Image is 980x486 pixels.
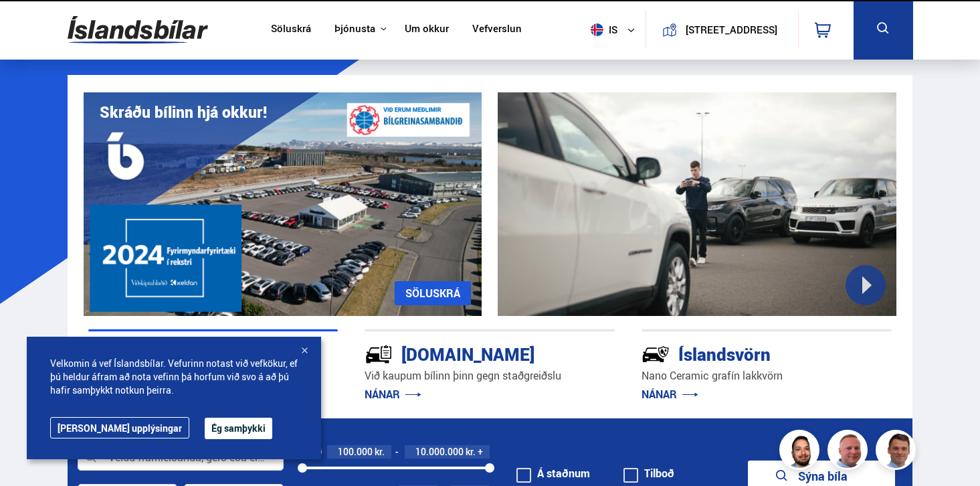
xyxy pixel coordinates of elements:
div: [DOMAIN_NAME] [365,341,567,365]
h1: Skráðu bílinn hjá okkur! [100,103,267,121]
a: NÁNAR [642,387,698,402]
a: [STREET_ADDRESS] [654,11,790,49]
a: NÁNAR [365,387,421,402]
a: Um okkur [405,23,449,37]
div: Íslandsvörn [642,341,844,365]
img: FbJEzSuNWCJXmdc-.webp [878,432,918,472]
label: Á staðnum [516,468,590,479]
a: SÖLUSKRÁ [395,281,471,305]
span: kr. [375,447,385,457]
img: tr5P-W3DuiFaO7aO.svg [365,340,393,368]
p: Nano Ceramic grafín lakkvörn [642,368,892,384]
span: 10.000.000 [415,445,464,458]
span: Velkomin á vef Íslandsbílar. Vefurinn notast við vefkökur, ef þú heldur áfram að nota vefinn þá h... [50,357,298,397]
img: nhp88E3Fdnt1Opn2.png [781,432,821,472]
img: G0Ugv5HjCgRt.svg [68,8,208,52]
img: siFngHWaQ9KaOqBr.png [829,432,870,472]
a: Söluskrá [271,23,311,37]
img: eKx6w-_Home_640_.png [84,92,482,316]
img: -Svtn6bYgwAsiwNX.svg [642,340,670,368]
span: + [478,447,483,457]
span: 100.000 [338,445,373,458]
a: [PERSON_NAME] upplýsingar [50,417,189,438]
button: [STREET_ADDRESS] [682,24,781,35]
label: Tilboð [623,468,674,479]
a: Vefverslun [472,23,522,37]
img: svg+xml;base64,PHN2ZyB4bWxucz0iaHR0cDovL3d3dy53My5vcmcvMjAwMC9zdmciIHdpZHRoPSI1MTIiIGhlaWdodD0iNT... [591,23,603,36]
p: Við kaupum bílinn þinn gegn staðgreiðslu [365,368,615,384]
span: is [585,23,619,36]
button: Ég samþykki [205,418,272,439]
span: kr. [466,447,476,457]
button: is [585,10,646,50]
button: Þjónusta [334,23,375,35]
